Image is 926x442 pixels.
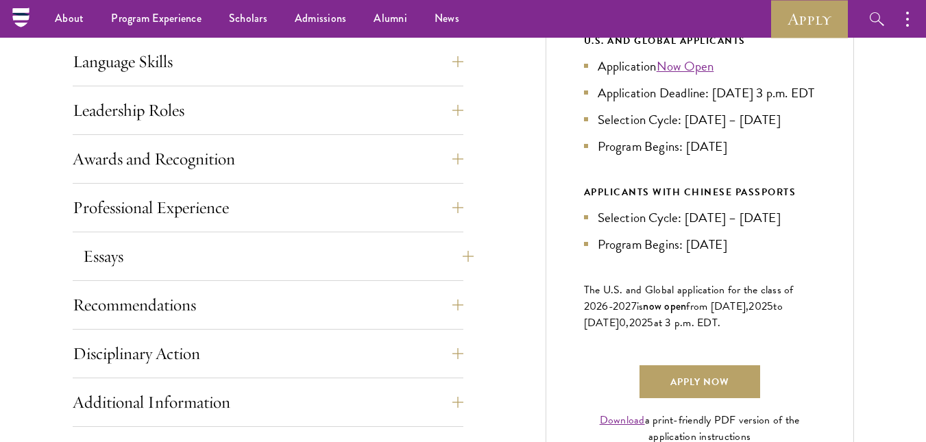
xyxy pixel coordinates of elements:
div: U.S. and Global Applicants [584,32,816,49]
button: Language Skills [73,45,463,78]
li: Selection Cycle: [DATE] – [DATE] [584,208,816,228]
button: Awards and Recognition [73,143,463,175]
span: The U.S. and Global application for the class of 202 [584,282,794,315]
span: now open [643,298,686,314]
span: , [626,315,629,331]
li: Application Deadline: [DATE] 3 p.m. EDT [584,83,816,103]
span: 7 [631,298,637,315]
span: 5 [767,298,773,315]
li: Program Begins: [DATE] [584,136,816,156]
span: 0 [619,315,626,331]
li: Selection Cycle: [DATE] – [DATE] [584,110,816,130]
span: 202 [748,298,767,315]
span: 5 [647,315,653,331]
a: Download [600,412,645,428]
span: to [DATE] [584,298,783,331]
li: Program Begins: [DATE] [584,234,816,254]
span: at 3 p.m. EDT. [654,315,721,331]
button: Recommendations [73,288,463,321]
a: Now Open [657,56,714,76]
span: 202 [629,315,648,331]
li: Application [584,56,816,76]
button: Disciplinary Action [73,337,463,370]
a: Apply Now [639,365,760,398]
span: is [637,298,644,315]
button: Additional Information [73,386,463,419]
button: Leadership Roles [73,94,463,127]
span: -202 [609,298,631,315]
span: 6 [602,298,608,315]
span: from [DATE], [686,298,748,315]
button: Essays [83,240,474,273]
div: APPLICANTS WITH CHINESE PASSPORTS [584,184,816,201]
button: Professional Experience [73,191,463,224]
